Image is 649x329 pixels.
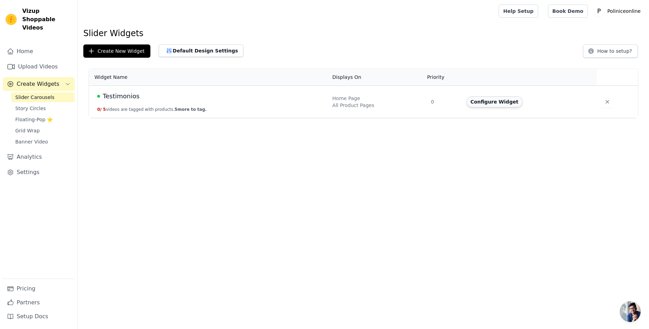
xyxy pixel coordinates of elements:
a: Setup Docs [3,310,75,323]
button: P Poliniceonline [593,5,643,17]
span: Floating-Pop ⭐ [15,116,53,123]
div: All Product Pages [332,102,423,109]
a: Floating-Pop ⭐ [11,115,75,124]
span: 5 more to tag. [175,107,207,112]
p: Poliniceonline [605,5,643,17]
text: P [597,8,601,15]
span: 0 / [97,107,102,112]
a: Book Demo [548,5,588,18]
h1: Slider Widgets [83,28,643,39]
button: Delete widget [601,96,614,108]
button: 0/ 5videos are tagged with products.5more to tag. [97,107,207,112]
a: Home [3,44,75,58]
span: 5 [103,107,106,112]
button: Create New Widget [83,44,150,58]
span: Testimonios [103,91,140,101]
button: How to setup? [583,44,638,58]
a: Settings [3,165,75,179]
a: Slider Carousels [11,92,75,102]
a: How to setup? [583,49,638,56]
a: Chat abierto [620,301,641,322]
th: Priority [427,69,462,86]
button: Default Design Settings [159,44,243,57]
a: Analytics [3,150,75,164]
span: Banner Video [15,138,48,145]
span: Live Published [97,95,100,98]
button: Create Widgets [3,77,75,91]
a: Help Setup [499,5,538,18]
a: Grid Wrap [11,126,75,135]
a: Partners [3,296,75,310]
img: Vizup [6,14,17,25]
a: Banner Video [11,137,75,147]
span: Story Circles [15,105,46,112]
span: Vizup Shoppable Videos [22,7,72,32]
button: Configure Widget [466,96,523,107]
span: Create Widgets [17,80,59,88]
span: Grid Wrap [15,127,40,134]
a: Story Circles [11,104,75,113]
a: Pricing [3,282,75,296]
div: Home Page [332,95,423,102]
a: Upload Videos [3,60,75,74]
td: 0 [427,86,462,118]
th: Widget Name [89,69,328,86]
th: Displays On [328,69,427,86]
span: Slider Carousels [15,94,55,101]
